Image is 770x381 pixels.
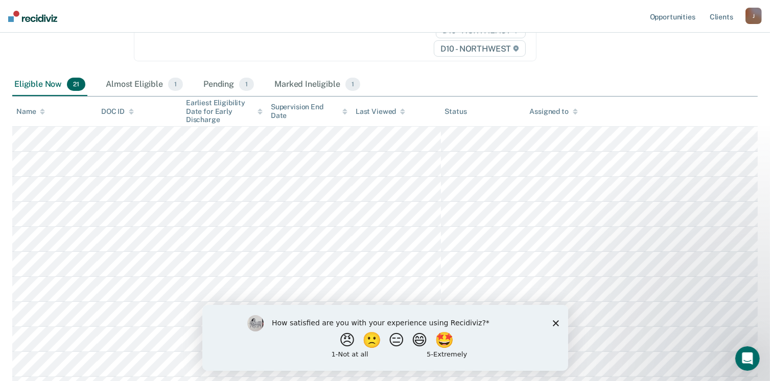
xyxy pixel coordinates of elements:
[101,107,134,116] div: DOC ID
[16,107,45,116] div: Name
[12,74,87,96] div: Eligible Now21
[104,74,185,96] div: Almost Eligible1
[735,346,760,371] iframe: Intercom live chat
[272,74,362,96] div: Marked Ineligible1
[529,107,577,116] div: Assigned to
[239,78,254,91] span: 1
[8,11,57,22] img: Recidiviz
[434,40,526,57] span: D10 - NORTHWEST
[356,107,405,116] div: Last Viewed
[271,103,347,120] div: Supervision End Date
[345,78,360,91] span: 1
[67,78,85,91] span: 21
[745,8,762,24] button: J
[168,78,183,91] span: 1
[201,74,256,96] div: Pending1
[186,99,263,124] div: Earliest Eligibility Date for Early Discharge
[202,305,568,371] iframe: Survey by Kim from Recidiviz
[445,107,467,116] div: Status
